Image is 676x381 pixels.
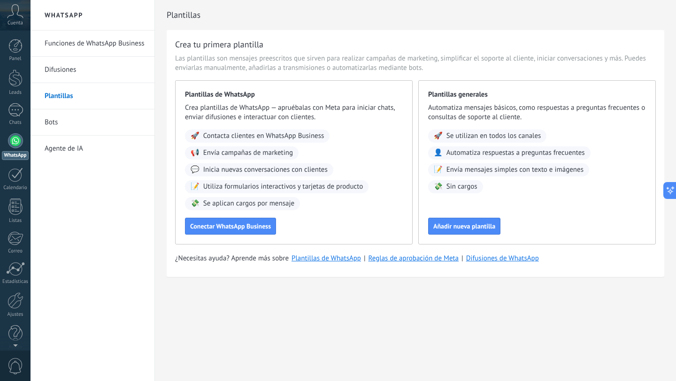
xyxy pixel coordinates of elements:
[2,279,29,285] div: Estadísticas
[175,38,263,50] h3: Crea tu primera plantilla
[203,182,363,191] span: Utiliza formularios interactivos y tarjetas de producto
[185,103,403,122] span: Crea plantillas de WhatsApp — apruébalas con Meta para iniciar chats, enviar difusiones e interac...
[31,83,154,109] li: Plantillas
[2,312,29,318] div: Ajustes
[434,165,443,175] span: 📝
[2,151,29,160] div: WhatsApp
[434,182,443,191] span: 💸
[203,165,328,175] span: Inicia nuevas conversaciones con clientes
[31,136,154,161] li: Agente de IA
[434,148,443,158] span: 👤
[190,223,271,229] span: Conectar WhatsApp Business
[45,109,145,136] a: Bots
[203,148,293,158] span: Envía campañas de marketing
[175,54,656,73] span: Las plantillas son mensajes preescritos que sirven para realizar campañas de marketing, simplific...
[31,109,154,136] li: Bots
[8,20,23,26] span: Cuenta
[31,30,154,57] li: Funciones de WhatsApp Business
[428,90,646,99] span: Plantillas generales
[2,218,29,224] div: Listas
[31,57,154,83] li: Difusiones
[446,148,585,158] span: Automatiza respuestas a preguntas frecuentes
[446,165,584,175] span: Envía mensajes simples con texto e imágenes
[185,218,276,235] button: Conectar WhatsApp Business
[2,248,29,254] div: Correo
[446,131,541,141] span: Se utilizan en todos los canales
[2,185,29,191] div: Calendario
[45,83,145,109] a: Plantillas
[191,131,200,141] span: 🚀
[191,182,200,191] span: 📝
[175,254,656,263] div: | |
[45,30,145,57] a: Funciones de WhatsApp Business
[185,90,403,99] span: Plantillas de WhatsApp
[466,254,539,263] a: Difusiones de WhatsApp
[2,120,29,126] div: Chats
[203,199,294,208] span: Se aplican cargos por mensaje
[191,165,200,175] span: 💬
[369,254,459,263] a: Reglas de aprobación de Meta
[191,148,200,158] span: 📢
[45,136,145,162] a: Agente de IA
[2,56,29,62] div: Panel
[203,131,324,141] span: Contacta clientes en WhatsApp Business
[45,57,145,83] a: Difusiones
[428,103,646,122] span: Automatiza mensajes básicos, como respuestas a preguntas frecuentes o consultas de soporte al cli...
[428,218,500,235] button: Añadir nueva plantilla
[446,182,477,191] span: Sin cargos
[2,90,29,96] div: Leads
[433,223,495,229] span: Añadir nueva plantilla
[175,254,289,263] span: ¿Necesitas ayuda? Aprende más sobre
[167,6,664,24] h2: Plantillas
[191,199,200,208] span: 💸
[292,254,361,263] a: Plantillas de WhatsApp
[434,131,443,141] span: 🚀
